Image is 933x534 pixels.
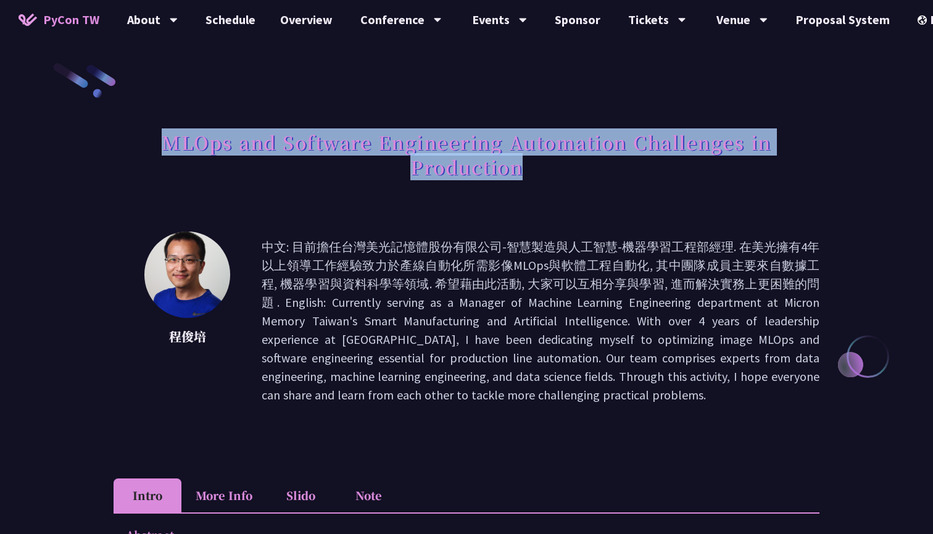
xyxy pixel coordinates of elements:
img: Locale Icon [918,15,930,25]
p: 程俊培 [144,327,231,346]
li: Intro [114,478,181,512]
li: More Info [181,478,267,512]
img: Home icon of PyCon TW 2025 [19,14,37,26]
img: 程俊培 [144,232,230,318]
span: PyCon TW [43,10,99,29]
a: PyCon TW [6,4,112,35]
p: 中文: 目前擔任台灣美光記憶體股份有限公司-智慧製造與人工智慧-機器學習工程部經理. 在美光擁有4年以上領導工作經驗致力於產線自動化所需影像MLOps與軟體工程自動化, 其中團隊成員主要來自數據... [262,238,819,404]
h1: MLOps and Software Engineering Automation Challenges in Production [114,123,819,185]
li: Note [334,478,402,512]
li: Slido [267,478,334,512]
